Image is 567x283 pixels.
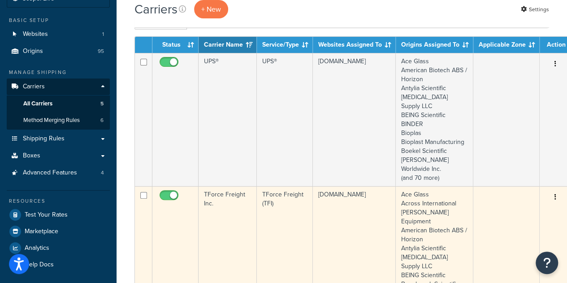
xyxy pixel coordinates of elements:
[23,100,52,108] span: All Carriers
[7,96,110,112] li: All Carriers
[101,169,104,177] span: 4
[134,0,177,18] h1: Carriers
[100,117,104,124] span: 6
[7,131,110,147] a: Shipping Rules
[7,112,110,129] a: Method Merging Rules 6
[25,228,58,235] span: Marketplace
[199,37,257,53] th: Carrier Name: activate to sort column ascending
[7,148,110,164] a: Boxes
[7,112,110,129] li: Method Merging Rules
[7,96,110,112] a: All Carriers 5
[521,3,549,16] a: Settings
[7,78,110,130] li: Carriers
[7,197,110,205] div: Resources
[7,165,110,181] a: Advanced Features 4
[7,43,110,60] li: Origins
[152,37,199,53] th: Status: activate to sort column ascending
[102,30,104,38] span: 1
[396,37,473,53] th: Origins Assigned To: activate to sort column ascending
[23,30,48,38] span: Websites
[23,117,80,124] span: Method Merging Rules
[7,26,110,43] li: Websites
[7,78,110,95] a: Carriers
[7,43,110,60] a: Origins 95
[199,53,257,186] td: UPS®
[23,152,40,160] span: Boxes
[7,240,110,256] a: Analytics
[7,257,110,273] a: Help Docs
[25,244,49,252] span: Analytics
[473,37,540,53] th: Applicable Zone: activate to sort column ascending
[100,100,104,108] span: 5
[7,165,110,181] li: Advanced Features
[313,37,396,53] th: Websites Assigned To: activate to sort column ascending
[257,53,313,186] td: UPS®
[7,207,110,223] a: Test Your Rates
[313,53,396,186] td: [DOMAIN_NAME]
[536,252,558,274] button: Open Resource Center
[396,53,473,186] td: Ace Glass American Biotech ABS / Horizon Antylia Scientific [MEDICAL_DATA] Supply LLC BEING Scien...
[23,169,77,177] span: Advanced Features
[7,69,110,76] div: Manage Shipping
[257,37,313,53] th: Service/Type: activate to sort column ascending
[23,48,43,55] span: Origins
[98,48,104,55] span: 95
[23,83,45,91] span: Carriers
[23,135,65,143] span: Shipping Rules
[7,17,110,24] div: Basic Setup
[25,211,68,219] span: Test Your Rates
[7,223,110,239] a: Marketplace
[25,261,54,269] span: Help Docs
[7,26,110,43] a: Websites 1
